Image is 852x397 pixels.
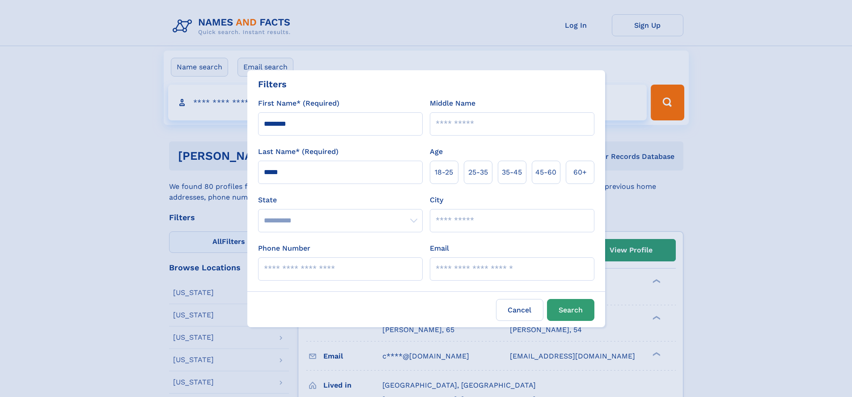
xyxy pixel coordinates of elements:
button: Search [547,299,594,321]
div: Filters [258,77,287,91]
label: Last Name* (Required) [258,146,339,157]
label: Cancel [496,299,543,321]
label: City [430,195,443,205]
span: 18‑25 [435,167,453,178]
label: Email [430,243,449,254]
label: Middle Name [430,98,475,109]
label: Phone Number [258,243,310,254]
span: 35‑45 [502,167,522,178]
span: 60+ [573,167,587,178]
span: 25‑35 [468,167,488,178]
label: First Name* (Required) [258,98,339,109]
label: Age [430,146,443,157]
span: 45‑60 [535,167,556,178]
label: State [258,195,423,205]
